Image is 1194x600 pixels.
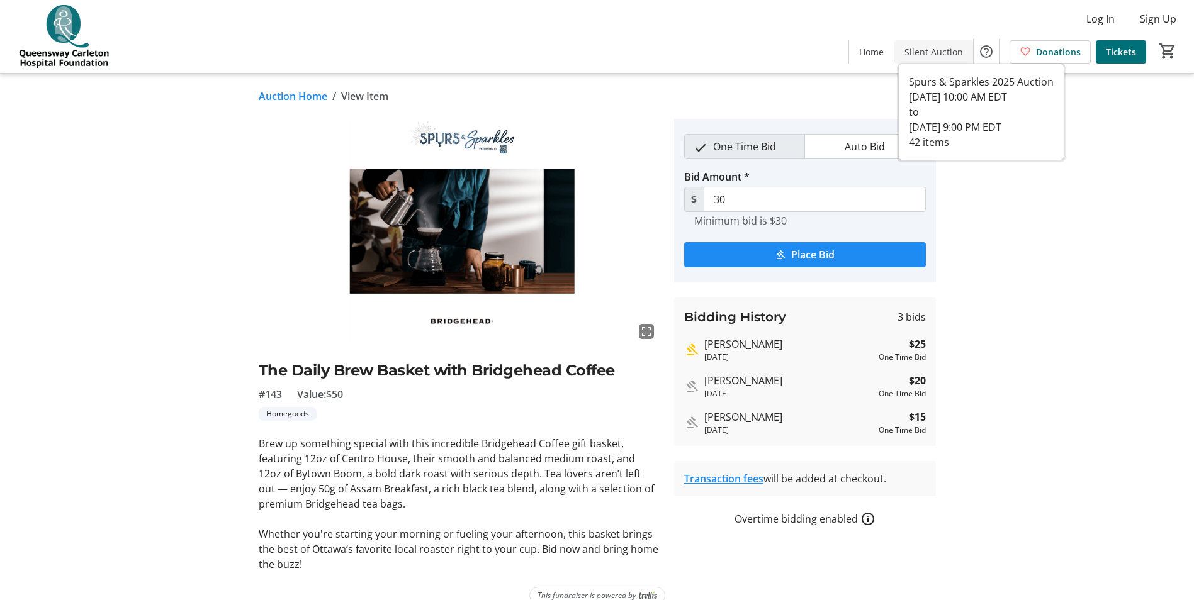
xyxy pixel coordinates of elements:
div: will be added at checkout. [684,471,926,486]
mat-icon: Outbid [684,379,699,394]
mat-icon: Outbid [684,415,699,430]
span: $ [684,187,704,212]
p: Brew up something special with this incredible Bridgehead Coffee gift basket, featuring 12oz of C... [259,436,659,511]
strong: $15 [909,409,926,425]
button: Help [974,39,999,64]
div: 42 items [909,135,1054,150]
div: [PERSON_NAME] [704,373,874,388]
a: Auction Home [259,89,327,104]
div: Spurs & Sparkles 2025 Auction [909,74,1054,89]
span: Auto Bid [837,135,893,158]
div: One Time Bid [879,352,926,363]
span: Home [859,45,884,58]
a: Transaction fees [684,472,763,486]
mat-icon: Highest bid [684,342,699,357]
button: Sign Up [1130,9,1186,29]
span: Place Bid [791,247,835,262]
tr-hint: Minimum bid is $30 [694,214,787,227]
span: One Time Bid [706,135,784,158]
strong: $25 [909,336,926,352]
h3: Bidding History [684,308,786,326]
tr-label-badge: Homegoods [259,407,317,421]
a: Donations [1010,40,1091,64]
button: Log In [1076,9,1125,29]
div: One Time Bid [879,425,926,436]
span: #143 [259,387,282,402]
span: Log In [1086,11,1115,26]
h2: The Daily Brew Basket with Bridgehead Coffee [259,359,659,382]
img: Trellis Logo [639,591,657,600]
div: [DATE] 10:00 AM EDT [909,89,1054,104]
a: Silent Auction [894,40,973,64]
p: Whether you're starting your morning or fueling your afternoon, this basket brings the best of Ot... [259,526,659,572]
div: [DATE] [704,388,874,399]
span: Donations [1036,45,1081,58]
div: [DATE] [704,352,874,363]
span: Silent Auction [904,45,963,58]
span: / [332,89,336,104]
img: QCH Foundation's Logo [8,5,120,68]
span: Sign Up [1140,11,1176,26]
div: [PERSON_NAME] [704,409,874,425]
a: How overtime bidding works for silent auctions [860,511,876,526]
button: Place Bid [684,242,926,267]
div: One Time Bid [879,388,926,399]
strong: $20 [909,373,926,388]
label: Bid Amount * [684,169,750,184]
a: Home [849,40,894,64]
div: to [909,104,1054,119]
div: Overtime bidding enabled [674,511,936,526]
button: Cart [1156,40,1179,62]
span: View Item [341,89,388,104]
img: Image [259,119,659,344]
span: 3 bids [898,309,926,325]
mat-icon: fullscreen [639,324,654,339]
span: Value: $50 [297,387,343,402]
div: [DATE] 9:00 PM EDT [909,119,1054,135]
a: Tickets [1096,40,1146,64]
div: [DATE] [704,425,874,436]
div: [PERSON_NAME] [704,336,874,352]
span: Tickets [1106,45,1136,58]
